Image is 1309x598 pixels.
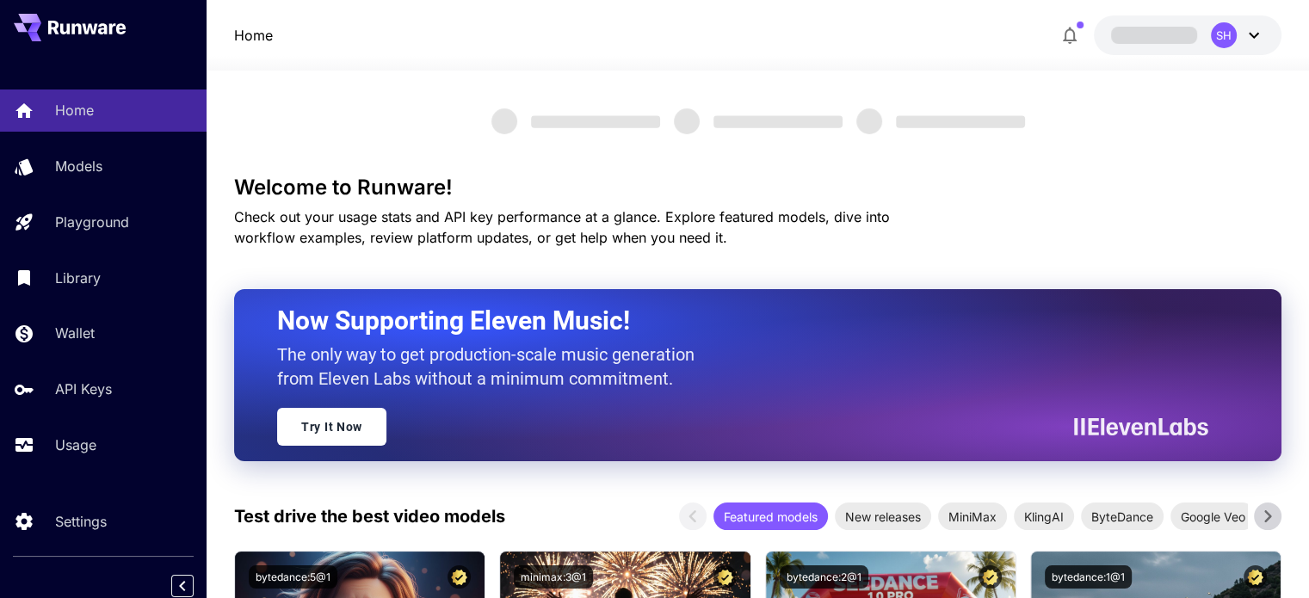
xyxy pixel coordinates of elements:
[234,503,505,529] p: Test drive the best video models
[938,502,1007,530] div: MiniMax
[249,565,337,589] button: bytedance:5@1
[171,575,194,597] button: Collapse sidebar
[780,565,868,589] button: bytedance:2@1
[234,25,273,46] nav: breadcrumb
[713,502,828,530] div: Featured models
[938,508,1007,526] span: MiniMax
[277,408,386,446] a: Try It Now
[234,208,890,246] span: Check out your usage stats and API key performance at a glance. Explore featured models, dive int...
[713,508,828,526] span: Featured models
[55,100,94,120] p: Home
[1170,508,1256,526] span: Google Veo
[55,156,102,176] p: Models
[1094,15,1281,55] button: SH
[234,176,1281,200] h3: Welcome to Runware!
[1014,502,1074,530] div: KlingAI
[835,508,931,526] span: New releases
[1081,508,1164,526] span: ByteDance
[979,565,1002,589] button: Certified Model – Vetted for best performance and includes a commercial license.
[514,565,593,589] button: minimax:3@1
[55,323,95,343] p: Wallet
[1014,508,1074,526] span: KlingAI
[1170,502,1256,530] div: Google Veo
[448,565,471,589] button: Certified Model – Vetted for best performance and includes a commercial license.
[234,25,273,46] a: Home
[835,502,931,530] div: New releases
[55,212,129,232] p: Playground
[1045,565,1132,589] button: bytedance:1@1
[713,565,737,589] button: Certified Model – Vetted for best performance and includes a commercial license.
[55,511,107,532] p: Settings
[55,435,96,455] p: Usage
[277,342,707,391] p: The only way to get production-scale music generation from Eleven Labs without a minimum commitment.
[1211,22,1237,48] div: SH
[277,305,1195,337] h2: Now Supporting Eleven Music!
[55,379,112,399] p: API Keys
[55,268,101,288] p: Library
[1244,565,1267,589] button: Certified Model – Vetted for best performance and includes a commercial license.
[1081,502,1164,530] div: ByteDance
